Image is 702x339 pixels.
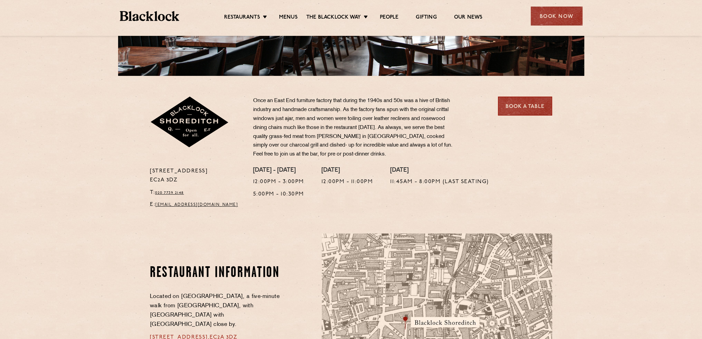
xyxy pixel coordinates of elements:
p: [STREET_ADDRESS] EC2A 3DZ [150,167,243,185]
div: Book Now [531,7,583,26]
a: Our News [454,14,483,22]
p: 12:00pm - 11:00pm [321,178,373,187]
p: 12:00pm - 3:00pm [253,178,304,187]
p: E: [150,200,243,209]
h2: Restaurant Information [150,265,282,282]
a: Book a Table [498,97,552,116]
h4: [DATE] [390,167,489,175]
p: 5:00pm - 10:30pm [253,190,304,199]
a: [EMAIL_ADDRESS][DOMAIN_NAME] [155,203,238,207]
a: Restaurants [224,14,260,22]
img: BL_Textured_Logo-footer-cropped.svg [120,11,180,21]
a: 020 7739 2148 [155,191,184,195]
h4: [DATE] - [DATE] [253,167,304,175]
a: Menus [279,14,298,22]
p: Located on [GEOGRAPHIC_DATA], a five-minute walk from [GEOGRAPHIC_DATA], with [GEOGRAPHIC_DATA] w... [150,292,282,329]
p: 11:45am - 8:00pm (Last seating) [390,178,489,187]
h4: [DATE] [321,167,373,175]
a: The Blacklock Way [306,14,361,22]
a: People [380,14,398,22]
p: Once an East End furniture factory that during the 1940s and 50s was a hive of British industry a... [253,97,457,159]
img: Shoreditch-stamp-v2-default.svg [150,97,230,148]
p: T: [150,188,243,197]
a: Gifting [416,14,436,22]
